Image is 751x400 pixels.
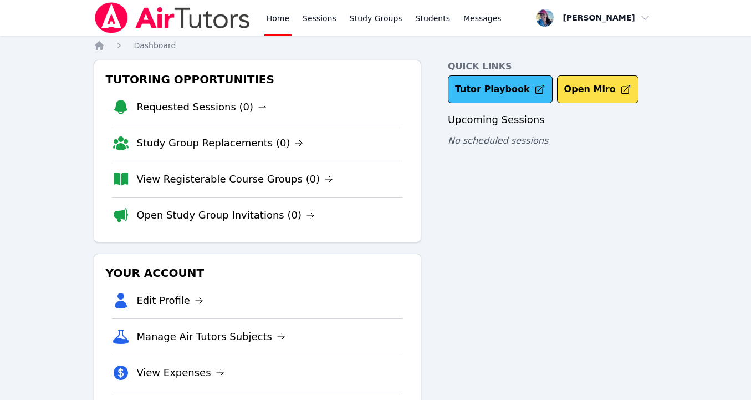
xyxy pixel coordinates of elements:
a: Study Group Replacements (0) [136,135,303,151]
img: Air Tutors [94,2,251,33]
a: Edit Profile [136,293,203,308]
span: Messages [463,13,502,24]
a: View Expenses [136,365,224,381]
button: Open Miro [557,75,638,103]
span: Dashboard [134,41,176,50]
a: Tutor Playbook [448,75,553,103]
a: Dashboard [134,40,176,51]
h3: Tutoring Opportunities [103,69,412,89]
span: No scheduled sessions [448,135,548,146]
h3: Your Account [103,263,412,283]
a: Requested Sessions (0) [136,99,267,115]
a: Open Study Group Invitations (0) [136,207,315,223]
nav: Breadcrumb [94,40,657,51]
h4: Quick Links [448,60,657,73]
a: Manage Air Tutors Subjects [136,329,285,345]
h3: Upcoming Sessions [448,112,657,128]
a: View Registerable Course Groups (0) [136,171,333,187]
